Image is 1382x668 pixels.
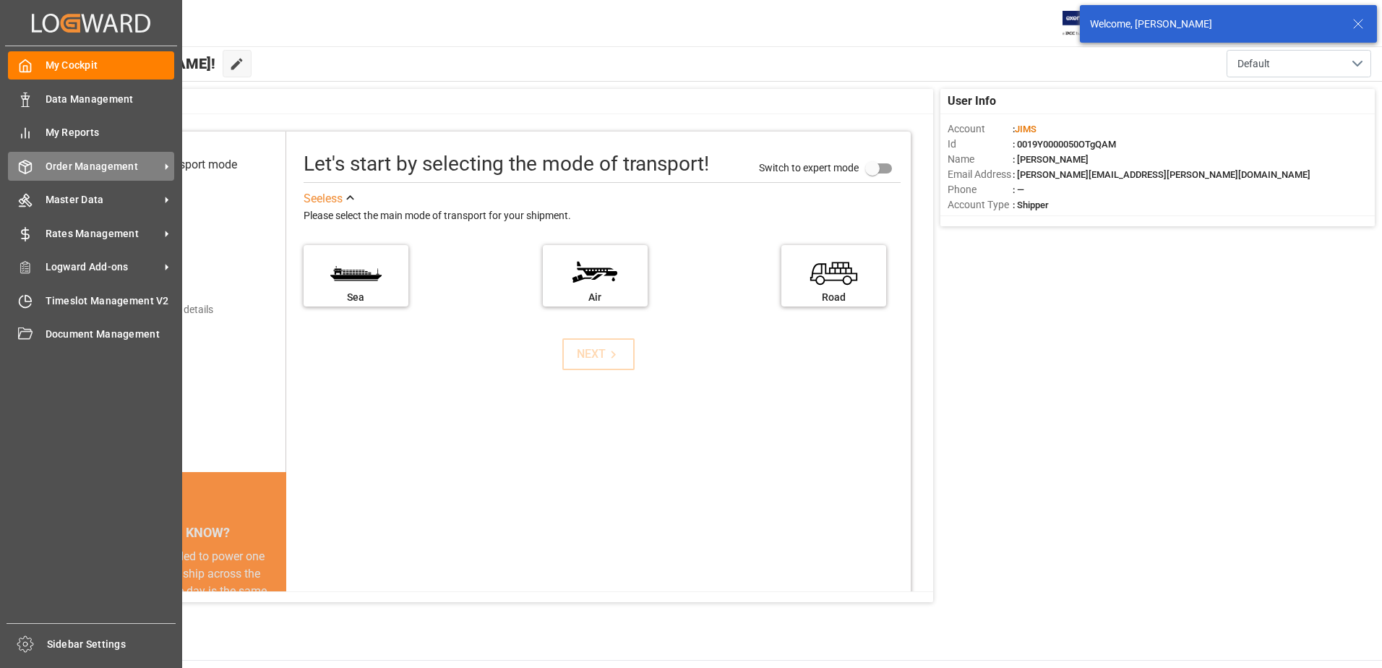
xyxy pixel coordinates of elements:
[123,302,213,317] div: Add shipping details
[46,58,175,73] span: My Cockpit
[60,50,215,77] span: Hello [PERSON_NAME]!
[577,346,621,363] div: NEXT
[948,93,996,110] span: User Info
[1013,154,1089,165] span: : [PERSON_NAME]
[1227,50,1371,77] button: open menu
[46,159,160,174] span: Order Management
[46,92,175,107] span: Data Management
[948,197,1013,213] span: Account Type
[1237,56,1270,72] span: Default
[46,294,175,309] span: Timeslot Management V2
[948,137,1013,152] span: Id
[1013,200,1049,210] span: : Shipper
[759,161,859,173] span: Switch to expert mode
[46,125,175,140] span: My Reports
[1013,124,1036,134] span: :
[8,85,174,113] a: Data Management
[948,167,1013,182] span: Email Address
[8,320,174,348] a: Document Management
[948,182,1013,197] span: Phone
[948,152,1013,167] span: Name
[8,286,174,314] a: Timeslot Management V2
[948,121,1013,137] span: Account
[1090,17,1339,32] div: Welcome, [PERSON_NAME]
[1015,124,1036,134] span: JIMS
[789,290,879,305] div: Road
[562,338,635,370] button: NEXT
[1013,139,1116,150] span: : 0019Y0000050OTgQAM
[1013,169,1310,180] span: : [PERSON_NAME][EMAIL_ADDRESS][PERSON_NAME][DOMAIN_NAME]
[46,226,160,241] span: Rates Management
[8,51,174,80] a: My Cockpit
[47,637,176,652] span: Sidebar Settings
[311,290,401,305] div: Sea
[46,192,160,207] span: Master Data
[1013,184,1024,195] span: : —
[304,190,343,207] div: See less
[46,327,175,342] span: Document Management
[304,149,709,179] div: Let's start by selecting the mode of transport!
[550,290,640,305] div: Air
[46,260,160,275] span: Logward Add-ons
[1063,11,1112,36] img: Exertis%20JAM%20-%20Email%20Logo.jpg_1722504956.jpg
[304,207,901,225] div: Please select the main mode of transport for your shipment.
